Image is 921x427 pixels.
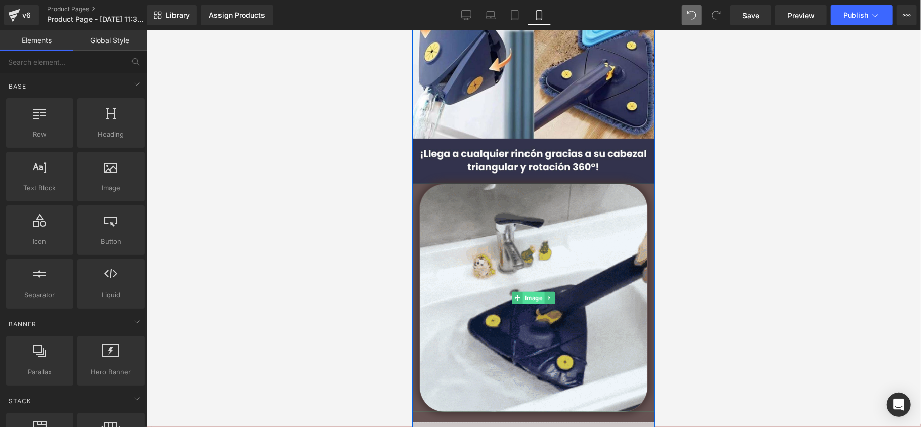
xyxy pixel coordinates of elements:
button: Publish [831,5,893,25]
a: v6 [4,5,39,25]
a: Laptop [478,5,503,25]
a: Preview [775,5,827,25]
a: New Library [147,5,197,25]
span: Preview [787,10,815,21]
button: More [897,5,917,25]
span: Liquid [80,290,142,301]
div: v6 [20,9,33,22]
span: Base [8,81,27,91]
span: Publish [843,11,868,19]
button: Undo [682,5,702,25]
span: Product Page - [DATE] 11:30:36 [47,15,144,23]
button: Redo [706,5,726,25]
span: Save [742,10,759,21]
span: Banner [8,319,37,329]
span: Heading [80,129,142,140]
a: Tablet [503,5,527,25]
div: Open Intercom Messenger [887,393,911,417]
a: Expand / Collapse [132,262,143,274]
a: Mobile [527,5,551,25]
span: Stack [8,396,32,406]
span: Hero Banner [80,367,142,377]
span: Text Block [9,183,70,193]
span: Icon [9,236,70,247]
a: Desktop [454,5,478,25]
span: Image [80,183,142,193]
span: Image [111,262,133,274]
span: Parallax [9,367,70,377]
a: Product Pages [47,5,163,13]
div: Assign Products [209,11,265,19]
a: Global Style [73,30,147,51]
span: Separator [9,290,70,301]
span: Row [9,129,70,140]
span: Button [80,236,142,247]
span: Library [166,11,190,20]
